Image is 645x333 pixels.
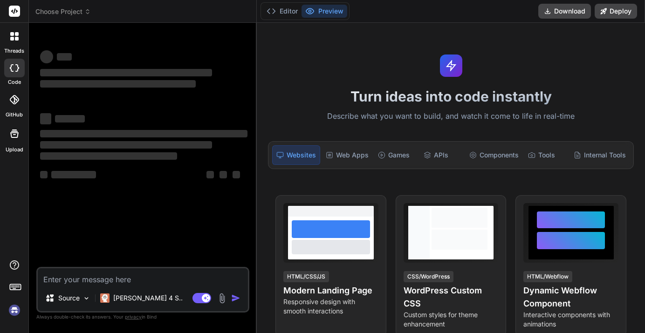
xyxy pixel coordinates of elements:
[404,310,499,329] p: Custom styles for theme enhancement
[262,110,639,122] p: Describe what you want to build, and watch it come to life in real-time
[524,145,568,165] div: Tools
[538,4,591,19] button: Download
[283,284,378,297] h4: Modern Landing Page
[8,78,21,86] label: code
[420,145,464,165] div: APIs
[40,141,212,149] span: ‌
[125,314,142,319] span: privacy
[263,5,302,18] button: Editor
[404,271,453,282] div: CSS/WordPress
[404,284,499,310] h4: WordPress Custom CSS
[36,313,249,321] p: Always double-check its answers. Your in Bind
[82,294,90,302] img: Pick Models
[40,113,51,124] span: ‌
[283,271,329,282] div: HTML/CSS/JS
[272,145,320,165] div: Websites
[523,310,618,329] p: Interactive components with animations
[40,69,212,76] span: ‌
[58,293,80,303] p: Source
[322,145,372,165] div: Web Apps
[40,80,196,88] span: ‌
[374,145,418,165] div: Games
[217,293,227,304] img: attachment
[595,4,637,19] button: Deploy
[51,171,96,178] span: ‌
[283,297,378,316] p: Responsive design with smooth interactions
[55,115,85,122] span: ‌
[113,293,183,303] p: [PERSON_NAME] 4 S..
[523,284,618,310] h4: Dynamic Webflow Component
[7,302,22,318] img: signin
[4,47,24,55] label: threads
[100,293,110,303] img: Claude 4 Sonnet
[6,146,23,154] label: Upload
[40,171,48,178] span: ‌
[302,5,347,18] button: Preview
[570,145,630,165] div: Internal Tools
[35,7,91,16] span: Choose Project
[40,50,53,63] span: ‌
[40,152,177,160] span: ‌
[57,53,72,61] span: ‌
[220,171,227,178] span: ‌
[206,171,214,178] span: ‌
[466,145,522,165] div: Components
[40,130,247,137] span: ‌
[523,271,572,282] div: HTML/Webflow
[233,171,240,178] span: ‌
[6,111,23,119] label: GitHub
[262,88,639,105] h1: Turn ideas into code instantly
[231,293,240,303] img: icon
